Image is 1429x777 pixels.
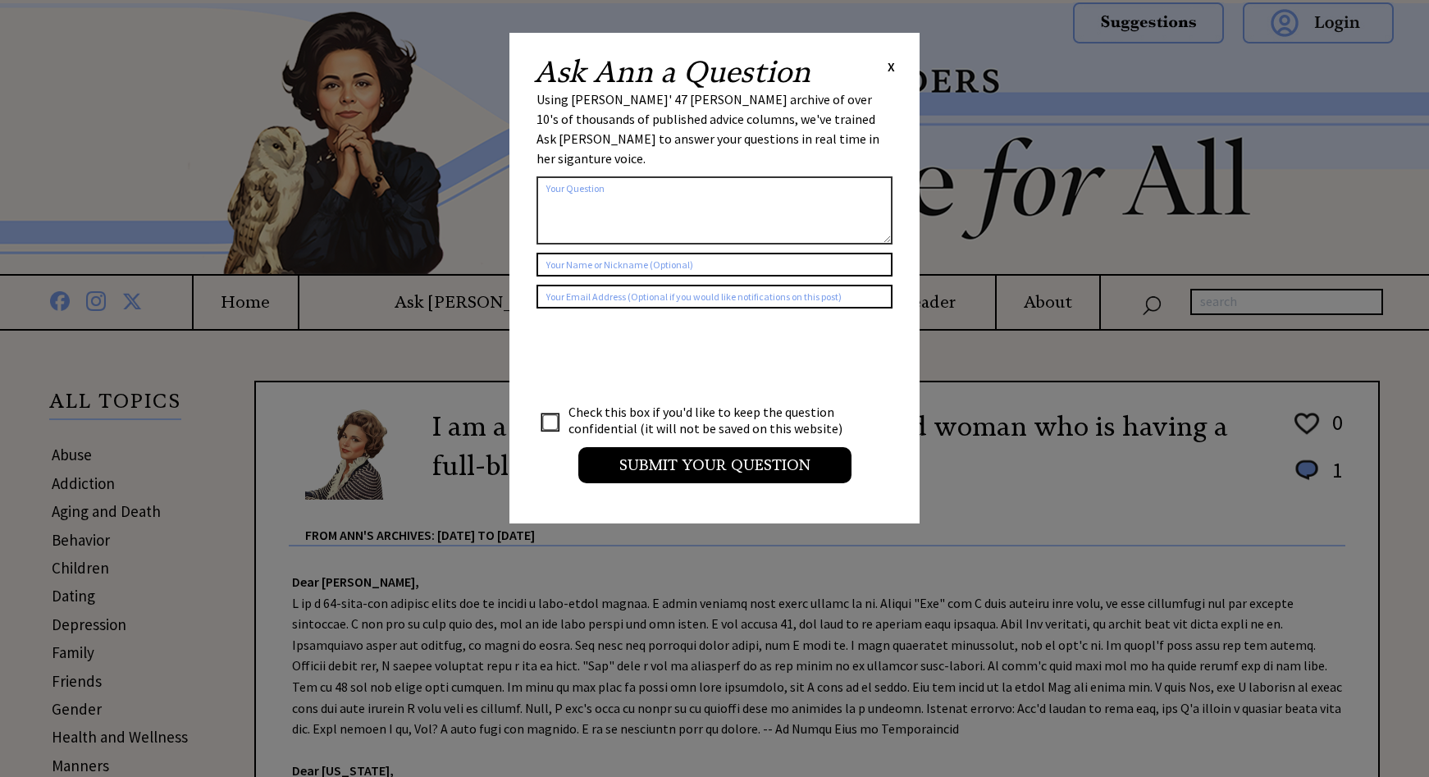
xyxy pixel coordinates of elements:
[534,57,810,87] h2: Ask Ann a Question
[578,447,851,483] input: Submit your Question
[536,325,786,389] iframe: reCAPTCHA
[536,285,893,309] input: Your Email Address (Optional if you would like notifications on this post)
[536,253,893,277] input: Your Name or Nickname (Optional)
[536,89,893,168] div: Using [PERSON_NAME]' 47 [PERSON_NAME] archive of over 10's of thousands of published advice colum...
[888,58,895,75] span: X
[568,403,858,437] td: Check this box if you'd like to keep the question confidential (it will not be saved on this webs...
